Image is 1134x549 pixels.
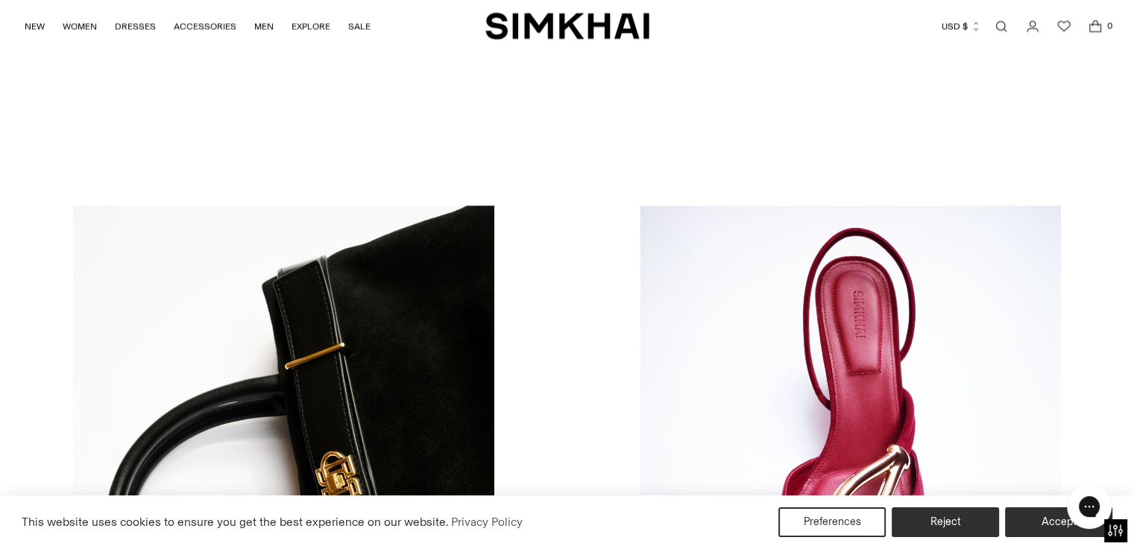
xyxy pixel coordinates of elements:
button: Accept [1005,507,1112,537]
span: This website uses cookies to ensure you get the best experience on our website. [22,515,449,529]
a: Open search modal [986,12,1016,42]
a: DRESSES [115,10,156,43]
a: Privacy Policy (opens in a new tab) [449,511,525,533]
a: Go to the account page [1018,12,1048,42]
span: 0 [1103,19,1116,33]
a: MEN [254,10,274,43]
iframe: Gorgias live chat messenger [1059,479,1119,534]
button: USD $ [942,10,981,43]
a: WOMEN [63,10,97,43]
button: Reject [892,507,999,537]
a: Wishlist [1049,12,1079,42]
button: Preferences [778,507,886,537]
a: EXPLORE [292,10,330,43]
a: Open cart modal [1080,12,1110,42]
a: SALE [348,10,371,43]
a: ACCESSORIES [174,10,236,43]
a: NEW [25,10,45,43]
a: SIMKHAI [485,12,649,41]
